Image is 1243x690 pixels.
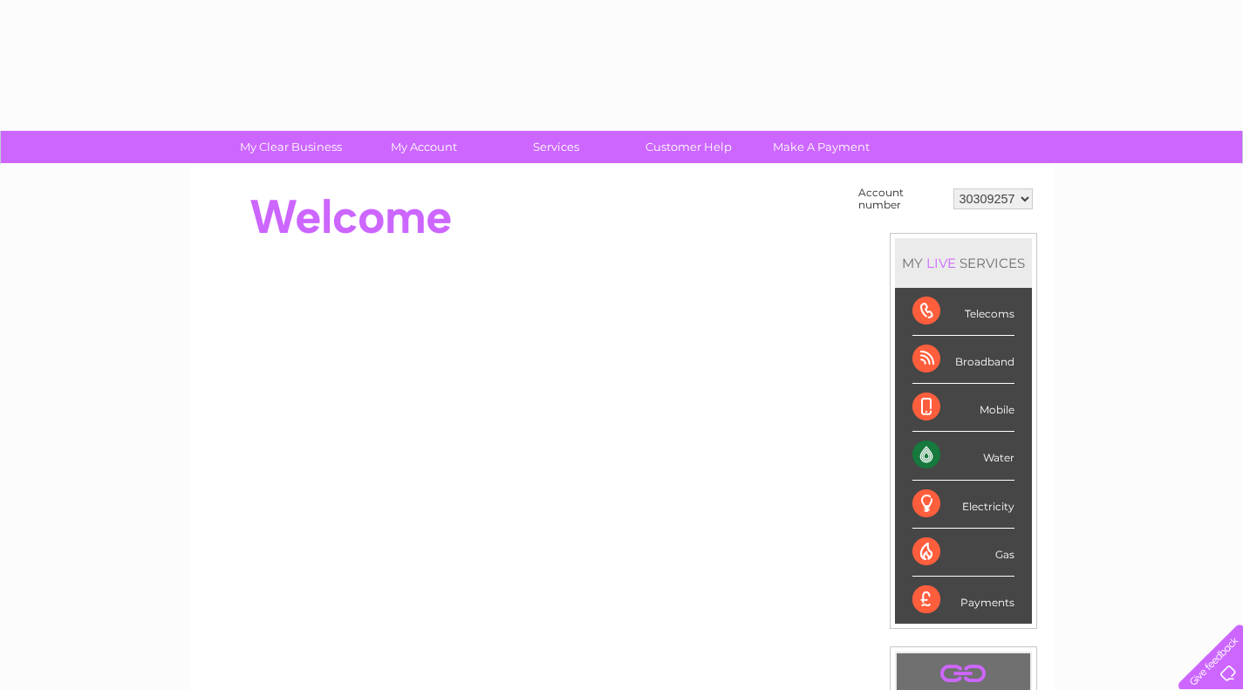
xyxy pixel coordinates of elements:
[923,255,960,271] div: LIVE
[484,131,628,163] a: Services
[912,336,1014,384] div: Broadband
[854,182,949,215] td: Account number
[895,238,1032,288] div: MY SERVICES
[617,131,761,163] a: Customer Help
[901,658,1026,688] a: .
[219,131,363,163] a: My Clear Business
[912,481,1014,529] div: Electricity
[912,288,1014,336] div: Telecoms
[352,131,495,163] a: My Account
[912,432,1014,480] div: Water
[912,384,1014,432] div: Mobile
[749,131,893,163] a: Make A Payment
[912,577,1014,624] div: Payments
[912,529,1014,577] div: Gas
